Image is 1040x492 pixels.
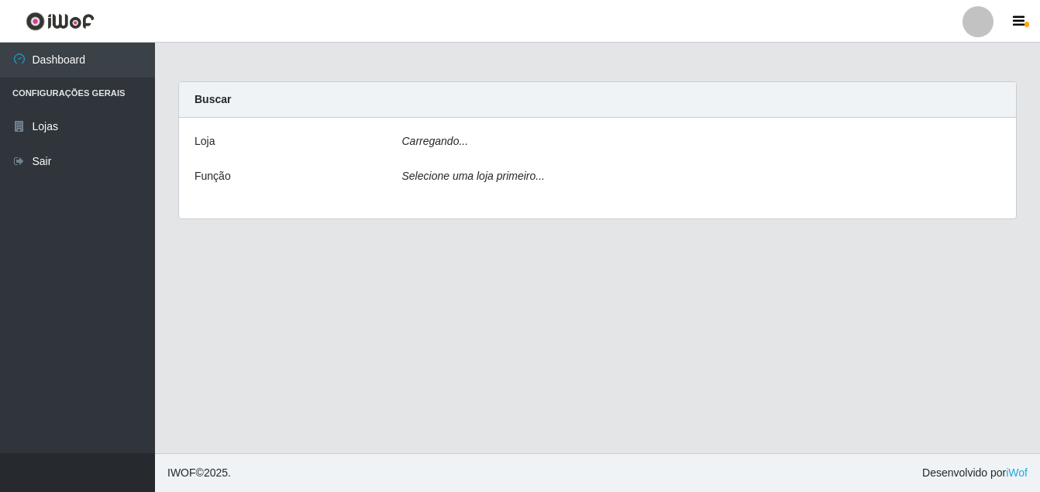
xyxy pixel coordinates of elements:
[922,465,1028,481] span: Desenvolvido por
[195,93,231,105] strong: Buscar
[402,170,545,182] i: Selecione uma loja primeiro...
[195,168,231,184] label: Função
[195,133,215,150] label: Loja
[167,466,196,479] span: IWOF
[26,12,95,31] img: CoreUI Logo
[167,465,231,481] span: © 2025 .
[402,135,469,147] i: Carregando...
[1006,466,1028,479] a: iWof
